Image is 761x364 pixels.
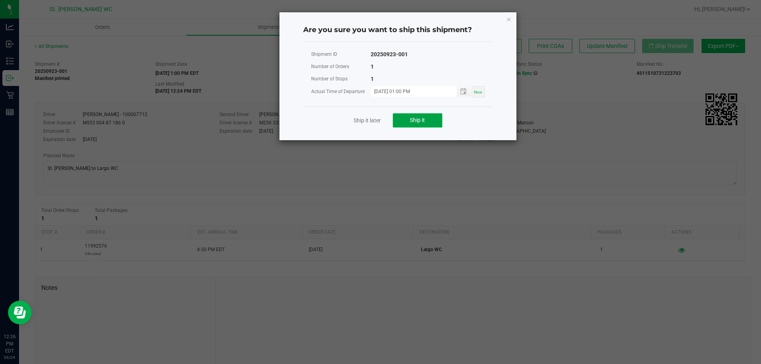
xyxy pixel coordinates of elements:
div: Actual Time of Departure [311,87,371,97]
span: Toggle popup [457,86,472,96]
div: 1 [371,62,374,72]
input: MM/dd/yyyy HH:MM a [371,86,448,96]
span: Now [474,90,482,94]
a: Ship it later [354,116,381,124]
button: Ship it [393,113,442,128]
div: Shipment ID [311,50,371,59]
div: 20250923-001 [371,50,408,59]
iframe: Resource center [8,301,32,324]
span: Ship it [410,117,425,123]
div: Number of Stops [311,74,371,84]
div: Number of Orders [311,62,371,72]
button: Close [506,14,512,24]
h4: Are you sure you want to ship this shipment? [303,25,493,35]
div: 1 [371,74,374,84]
